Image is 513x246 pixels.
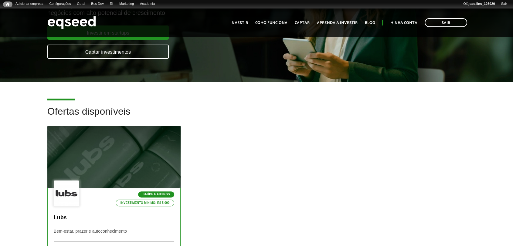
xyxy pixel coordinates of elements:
a: Bus Dev [88,2,107,6]
p: Bem-estar, prazer e autoconhecimento [54,229,174,242]
a: Captar [295,21,310,25]
a: Investir [230,21,248,25]
a: Sair [498,2,510,6]
a: RI [107,2,116,6]
a: Como funciona [255,21,287,25]
a: Início [3,2,12,7]
a: Configurações [46,2,74,6]
a: Minha conta [390,21,417,25]
p: Lubs [54,214,174,221]
a: Aprenda a investir [317,21,358,25]
p: Investimento mínimo: R$ 5.000 [116,200,175,206]
a: Marketing [116,2,137,6]
p: Saúde e Fitness [138,191,174,197]
a: Academia [137,2,158,6]
h2: Ofertas disponíveis [47,106,466,126]
a: Geral [74,2,88,6]
a: Sair [425,18,467,27]
a: Captar investimentos [47,45,169,59]
img: EqSeed [47,15,96,31]
a: Olájoao.lins_126920 [460,2,498,6]
span: Início [6,2,9,6]
a: Adicionar empresa [12,2,46,6]
a: Blog [365,21,375,25]
strong: joao.lins_126920 [468,2,495,5]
